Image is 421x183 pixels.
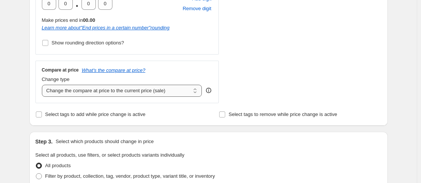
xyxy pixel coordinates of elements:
a: Learn more about"End prices in a certain number"rounding [42,25,170,30]
span: Select tags to remove while price change is active [229,111,337,117]
h2: Step 3. [35,138,53,145]
span: Show rounding direction options? [52,40,124,46]
p: Select which products should change in price [55,138,154,145]
h3: Compare at price [42,67,79,73]
span: Filter by product, collection, tag, vendor, product type, variant title, or inventory [45,173,215,179]
button: Remove placeholder [181,4,212,14]
span: Remove digit [183,5,211,12]
b: 00.00 [83,17,95,23]
span: Make prices end in [42,17,95,23]
div: help [205,87,212,94]
span: Select all products, use filters, or select products variants individually [35,152,184,158]
span: All products [45,163,71,168]
i: Learn more about " End prices in a certain number " rounding [42,25,170,30]
span: Select tags to add while price change is active [45,111,146,117]
button: What's the compare at price? [82,67,146,73]
span: Change type [42,76,70,82]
